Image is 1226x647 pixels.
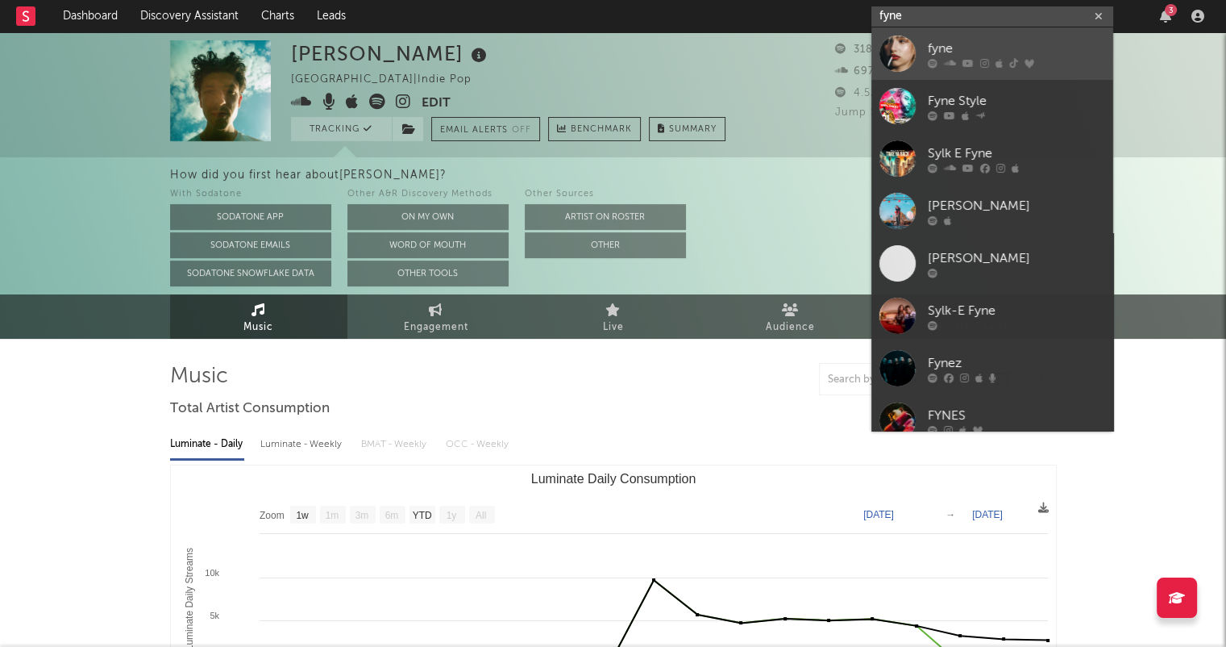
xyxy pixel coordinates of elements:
text: 5k [210,611,219,620]
em: Off [512,126,531,135]
button: Artist on Roster [525,204,686,230]
span: 697 [835,66,875,77]
text: 1w [296,510,309,521]
button: Email AlertsOff [431,117,540,141]
text: 1y [446,510,456,521]
button: On My Own [347,204,509,230]
button: Tracking [291,117,392,141]
text: 1m [325,510,339,521]
text: All [475,510,485,521]
span: Audience [766,318,815,337]
div: Sylk-E Fyne [928,301,1105,320]
div: FYNES [928,406,1105,425]
a: Sylk E Fyne [871,132,1113,185]
div: [PERSON_NAME] [928,248,1105,268]
span: Live [603,318,624,337]
span: Total Artist Consumption [170,399,330,419]
button: 3 [1160,10,1171,23]
text: YTD [412,510,431,521]
a: Live [525,294,702,339]
button: Summary [649,117,725,141]
span: Engagement [404,318,468,337]
span: 318 [835,44,873,55]
div: Fyne Style [928,91,1105,111]
div: [PERSON_NAME] [291,40,491,67]
div: [GEOGRAPHIC_DATA] | Indie Pop [291,70,490,90]
button: Word Of Mouth [347,232,509,258]
a: Benchmark [548,117,641,141]
text: 6m [384,510,398,521]
div: Other Sources [525,185,686,204]
text: Luminate Daily Consumption [530,472,696,486]
div: Fynez [928,353,1105,373]
span: Music [243,318,273,337]
a: Music [170,294,347,339]
span: 4.525 Monthly Listeners [835,88,982,98]
div: With Sodatone [170,185,331,204]
a: Fynez [871,342,1113,394]
div: fyne [928,39,1105,58]
div: Sylk E Fyne [928,144,1105,163]
button: Other Tools [347,261,509,286]
button: Other [525,232,686,258]
text: → [945,509,955,520]
a: Audience [702,294,879,339]
a: Fyne Style [871,80,1113,132]
div: 3 [1165,4,1177,16]
button: Sodatone Snowflake Data [170,261,331,286]
span: Benchmark [571,120,632,140]
div: Luminate - Weekly [260,431,345,458]
button: Sodatone App [170,204,331,230]
button: Edit [422,94,451,114]
a: Sylk-E Fyne [871,290,1113,342]
div: [PERSON_NAME] [928,196,1105,215]
a: Engagement [347,294,525,339]
input: Search by song name or URL [820,374,990,386]
text: [DATE] [863,509,894,520]
text: 3m [355,510,368,521]
text: [DATE] [972,509,1003,520]
div: Other A&R Discovery Methods [347,185,509,204]
text: Zoom [260,510,285,521]
text: 10k [205,568,219,578]
span: Summary [669,125,717,134]
a: [PERSON_NAME] [871,237,1113,290]
div: Luminate - Daily [170,431,244,458]
span: Jump Score: 50.5 [835,107,929,118]
a: FYNES [871,394,1113,447]
a: fyne [871,27,1113,80]
input: Search for artists [871,6,1113,27]
button: Sodatone Emails [170,232,331,258]
a: [PERSON_NAME] [871,185,1113,237]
